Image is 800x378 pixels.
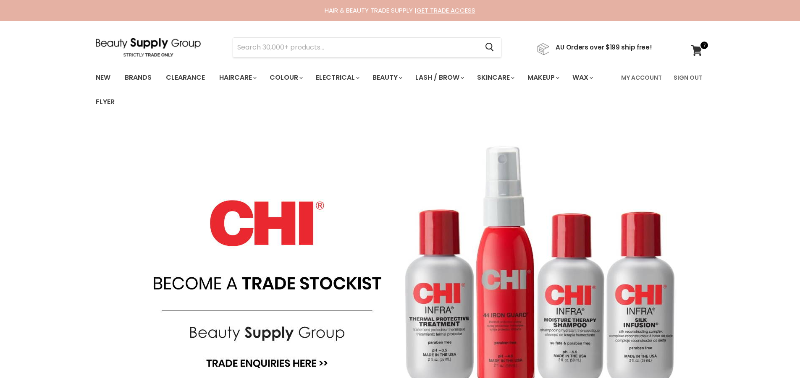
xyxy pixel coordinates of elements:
[160,69,211,86] a: Clearance
[85,6,715,15] div: HAIR & BEAUTY TRADE SUPPLY |
[89,65,616,114] ul: Main menu
[479,38,501,57] button: Search
[233,38,479,57] input: Search
[409,69,469,86] a: Lash / Brow
[366,69,407,86] a: Beauty
[521,69,564,86] a: Makeup
[213,69,262,86] a: Haircare
[89,93,121,111] a: Flyer
[758,339,792,370] iframe: Gorgias live chat messenger
[263,69,308,86] a: Colour
[417,6,475,15] a: GET TRADE ACCESS
[669,69,708,86] a: Sign Out
[89,69,117,86] a: New
[310,69,365,86] a: Electrical
[118,69,158,86] a: Brands
[233,37,501,57] form: Product
[471,69,519,86] a: Skincare
[566,69,598,86] a: Wax
[616,69,667,86] a: My Account
[85,65,715,114] nav: Main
